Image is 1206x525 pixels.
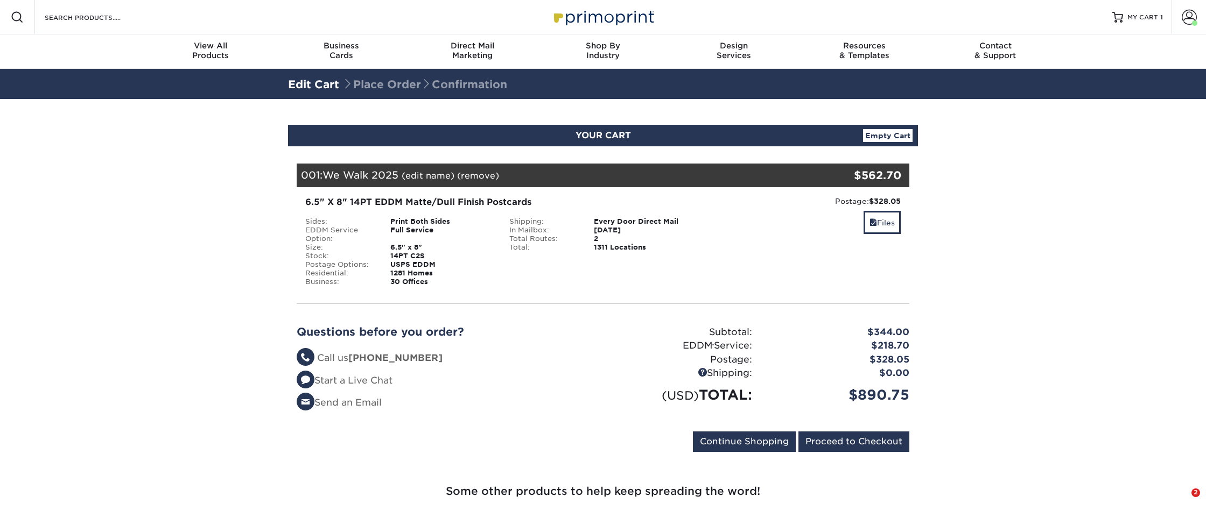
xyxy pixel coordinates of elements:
input: Continue Shopping [693,431,796,452]
a: BusinessCards [276,34,407,69]
a: (edit name) [402,171,454,181]
a: Empty Cart [863,129,913,142]
div: Marketing [407,41,538,60]
span: YOUR CART [576,130,631,140]
span: Direct Mail [407,41,538,51]
div: Total Routes: [501,235,586,243]
div: Industry [538,41,669,60]
div: Postage Options: [297,260,382,269]
span: Business [276,41,407,51]
div: In Mailbox: [501,226,586,235]
a: Send an Email [297,397,382,408]
div: Postage: [713,196,901,207]
a: Direct MailMarketing [407,34,538,69]
div: USPS EDDM [382,260,501,269]
div: Cards [276,41,407,60]
span: Shop By [538,41,669,51]
div: Business: [297,278,382,286]
div: 6.5" x 8" [382,243,501,252]
iframe: Intercom live chat [1169,488,1195,514]
a: View AllProducts [145,34,276,69]
div: Residential: [297,269,382,278]
img: Primoprint [549,5,657,29]
a: (remove) [457,171,499,181]
span: View All [145,41,276,51]
div: & Support [930,41,1061,60]
div: Total: [501,243,586,252]
a: DesignServices [668,34,799,69]
div: $218.70 [760,339,917,353]
div: Print Both Sides [382,217,501,226]
div: 2 [586,235,705,243]
div: $328.05 [760,353,917,367]
div: Every Door Direct Mail [586,217,705,226]
div: $562.70 [807,167,901,183]
div: 14PT C2S [382,252,501,260]
div: 001: [297,164,807,187]
div: Sides: [297,217,382,226]
small: (USD) [662,388,699,402]
div: $0.00 [760,366,917,380]
a: Shop ByIndustry [538,34,669,69]
strong: $328.05 [869,197,901,205]
span: Design [668,41,799,51]
a: Resources& Templates [799,34,930,69]
div: TOTAL: [603,385,760,405]
strong: [PHONE_NUMBER] [348,352,443,363]
a: Files [864,211,901,234]
a: Edit Cart [288,78,339,91]
div: $344.00 [760,325,917,339]
div: & Templates [799,41,930,60]
span: ® [712,343,714,348]
div: EDDM Service: [603,339,760,353]
div: Services [668,41,799,60]
span: Place Order Confirmation [342,78,507,91]
div: EDDM Service Option: [297,226,382,243]
div: 1281 Homes [382,269,501,278]
h3: Some other products to help keep spreading the word! [289,456,917,514]
div: Full Service [382,226,501,243]
div: $890.75 [760,385,917,405]
div: Shipping: [603,366,760,380]
span: We Walk 2025 [322,169,398,181]
span: Contact [930,41,1061,51]
div: Products [145,41,276,60]
span: MY CART [1127,13,1158,22]
span: Resources [799,41,930,51]
div: Shipping: [501,217,586,226]
div: 30 Offices [382,278,501,286]
div: Subtotal: [603,325,760,339]
input: Proceed to Checkout [798,431,909,452]
li: Call us [297,351,595,365]
div: 1311 Locations [586,243,705,252]
span: files [870,218,877,227]
span: 1 [1160,13,1163,21]
div: 6.5" X 8" 14PT EDDM Matte/Dull Finish Postcards [305,196,697,209]
div: Postage: [603,353,760,367]
div: Size: [297,243,382,252]
h2: Questions before you order? [297,325,595,338]
a: Start a Live Chat [297,375,392,386]
span: 2 [1191,488,1200,497]
a: Contact& Support [930,34,1061,69]
input: SEARCH PRODUCTS..... [44,11,149,24]
div: Stock: [297,252,382,260]
div: [DATE] [586,226,705,235]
